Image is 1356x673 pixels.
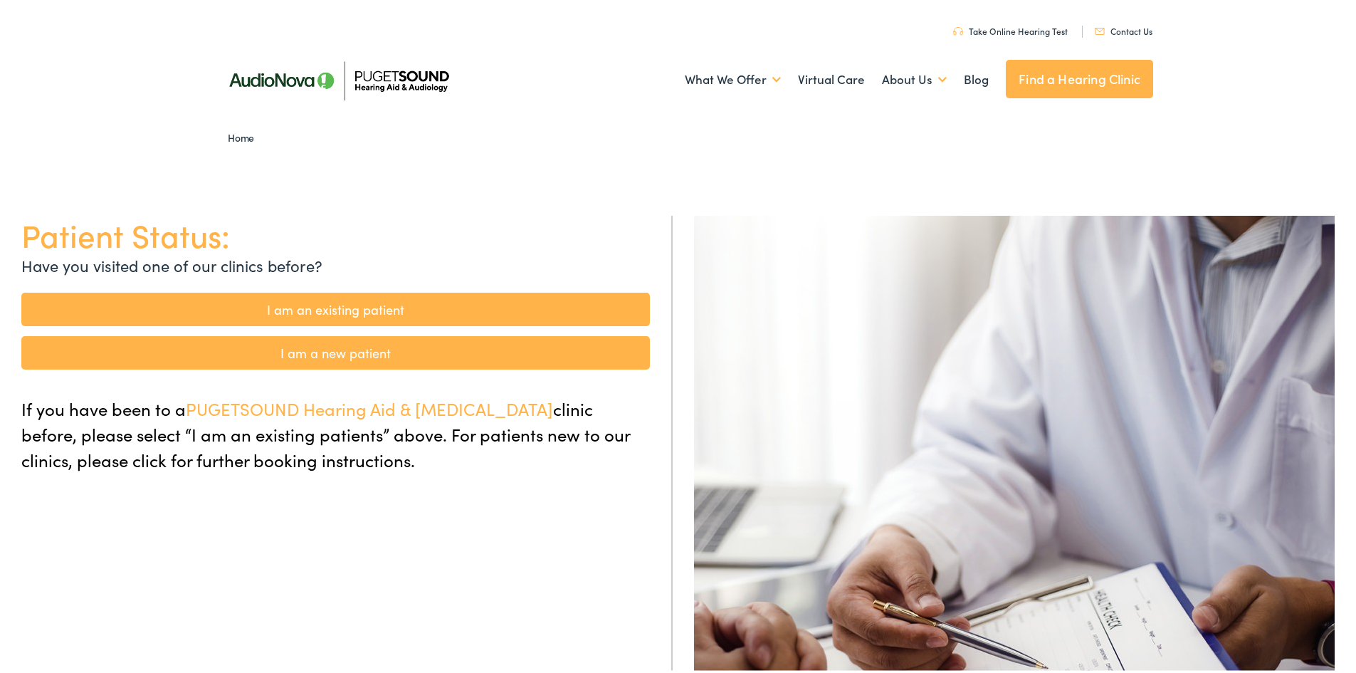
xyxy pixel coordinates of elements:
a: Contact Us [1095,22,1152,34]
a: Take Online Hearing Test [953,22,1068,34]
p: Have you visited one of our clinics before? [21,251,650,274]
a: Find a Hearing Clinic [1006,57,1153,95]
span: PUGETSOUND Hearing Aid & [MEDICAL_DATA] [186,394,553,417]
a: Virtual Care [798,51,865,103]
a: About Us [882,51,947,103]
a: What We Offer [685,51,781,103]
img: utility icon [1095,25,1105,32]
a: Blog [964,51,989,103]
a: I am a new patient [21,333,650,367]
h1: Patient Status: [21,213,650,251]
a: Home [228,127,261,142]
img: utility icon [953,24,963,33]
p: If you have been to a clinic before, please select “I am an existing patients” above. For patient... [21,393,650,470]
a: I am an existing patient [21,290,650,323]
